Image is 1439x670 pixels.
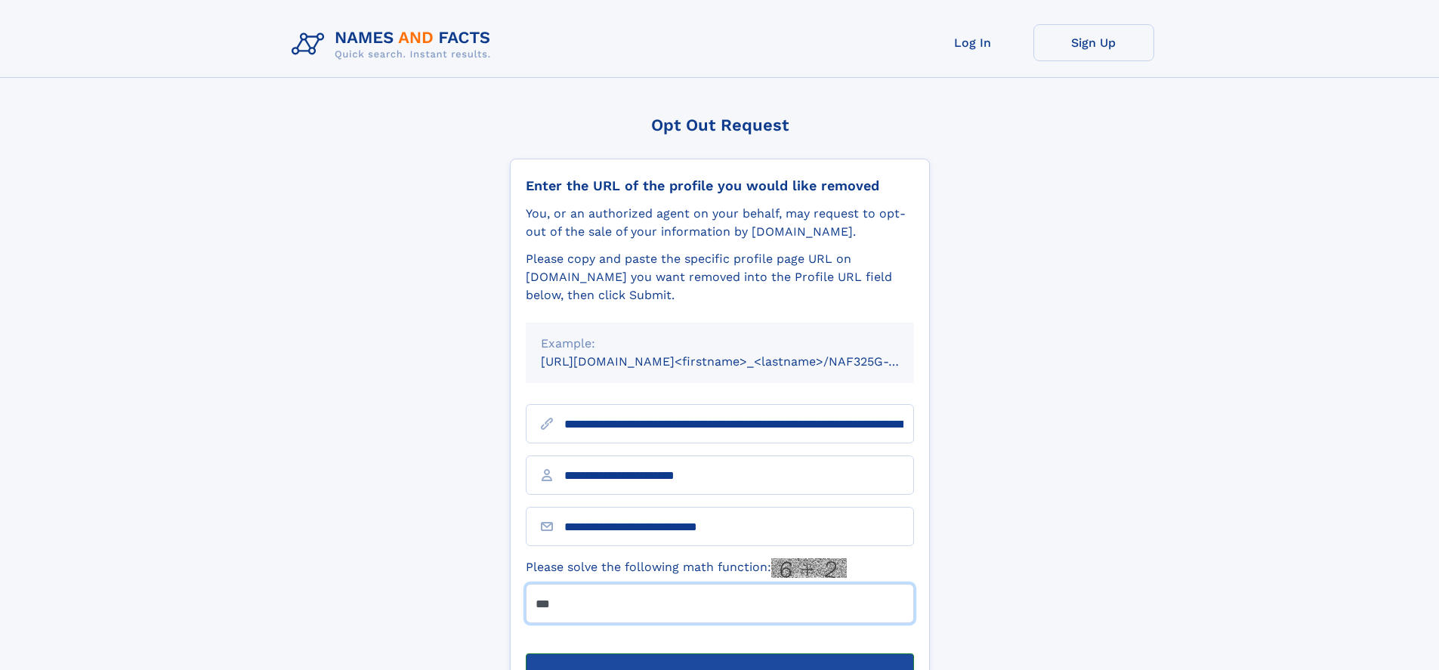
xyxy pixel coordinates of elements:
a: Sign Up [1033,24,1154,61]
div: Opt Out Request [510,116,930,134]
div: Please copy and paste the specific profile page URL on [DOMAIN_NAME] you want removed into the Pr... [526,250,914,304]
div: Example: [541,335,899,353]
a: Log In [912,24,1033,61]
div: Enter the URL of the profile you would like removed [526,178,914,194]
img: Logo Names and Facts [286,24,503,65]
small: [URL][DOMAIN_NAME]<firstname>_<lastname>/NAF325G-xxxxxxxx [541,354,943,369]
label: Please solve the following math function: [526,558,847,578]
div: You, or an authorized agent on your behalf, may request to opt-out of the sale of your informatio... [526,205,914,241]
